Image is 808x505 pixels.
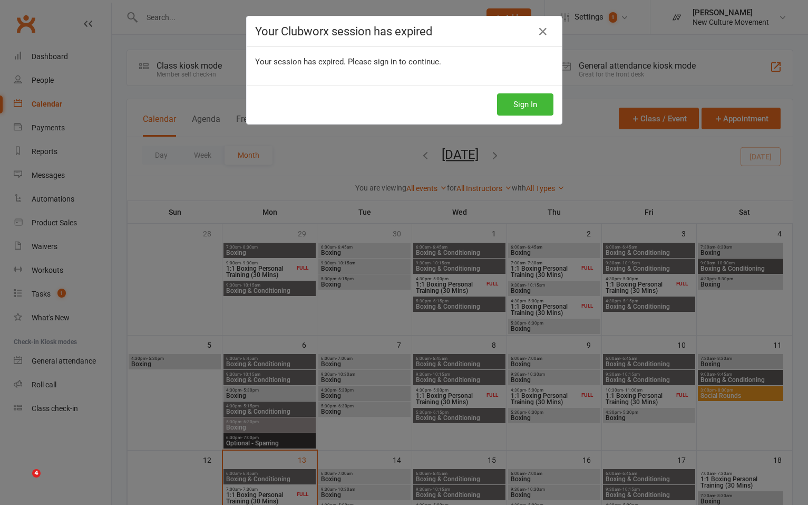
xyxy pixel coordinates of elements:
[255,57,441,66] span: Your session has expired. Please sign in to continue.
[497,93,553,116] button: Sign In
[11,469,36,494] iframe: Intercom live chat
[255,25,553,38] h4: Your Clubworx session has expired
[32,469,41,478] span: 4
[534,23,551,40] a: Close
